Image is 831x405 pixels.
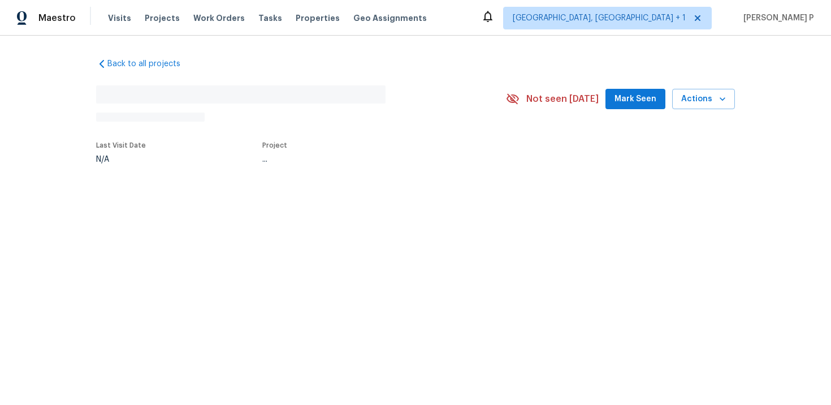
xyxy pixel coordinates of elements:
[353,12,427,24] span: Geo Assignments
[96,142,146,149] span: Last Visit Date
[258,14,282,22] span: Tasks
[739,12,814,24] span: [PERSON_NAME] P
[605,89,665,110] button: Mark Seen
[262,142,287,149] span: Project
[108,12,131,24] span: Visits
[672,89,735,110] button: Actions
[96,58,205,70] a: Back to all projects
[193,12,245,24] span: Work Orders
[262,156,479,163] div: ...
[526,93,599,105] span: Not seen [DATE]
[296,12,340,24] span: Properties
[513,12,686,24] span: [GEOGRAPHIC_DATA], [GEOGRAPHIC_DATA] + 1
[38,12,76,24] span: Maestro
[614,92,656,106] span: Mark Seen
[96,156,146,163] div: N/A
[681,92,726,106] span: Actions
[145,12,180,24] span: Projects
